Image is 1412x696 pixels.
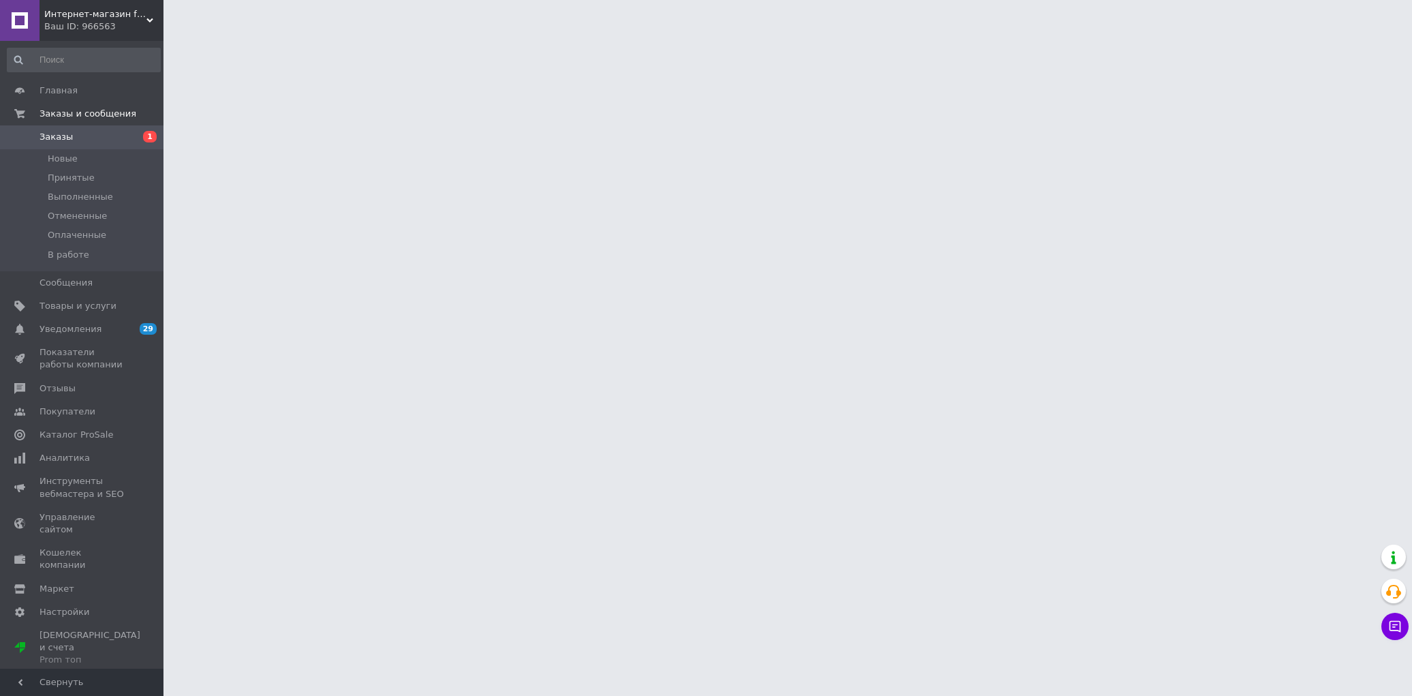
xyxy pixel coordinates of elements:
[40,346,126,371] span: Показатели работы компании
[40,452,90,464] span: Аналитика
[40,300,116,312] span: Товары и услуги
[44,8,146,20] span: Интернет-магазин focus-shop
[40,606,89,618] span: Настройки
[40,475,126,500] span: Инструменты вебмастера и SEO
[140,323,157,335] span: 29
[40,131,73,143] span: Заказы
[40,511,126,536] span: Управление сайтом
[40,654,140,666] div: Prom топ
[48,172,95,184] span: Принятые
[48,210,107,222] span: Отмененные
[48,229,106,241] span: Оплаченные
[40,583,74,595] span: Маркет
[7,48,161,72] input: Поиск
[40,406,95,418] span: Покупатели
[48,191,113,203] span: Выполненные
[40,547,126,571] span: Кошелек компании
[48,153,78,165] span: Новые
[40,429,113,441] span: Каталог ProSale
[40,323,101,335] span: Уведомления
[44,20,163,33] div: Ваш ID: 966563
[40,85,78,97] span: Главная
[48,249,89,261] span: В работе
[40,277,93,289] span: Сообщения
[40,108,136,120] span: Заказы и сообщения
[143,131,157,142] span: 1
[40,382,76,395] span: Отзывы
[40,629,140,667] span: [DEMOGRAPHIC_DATA] и счета
[1381,613,1409,640] button: Чат с покупателем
